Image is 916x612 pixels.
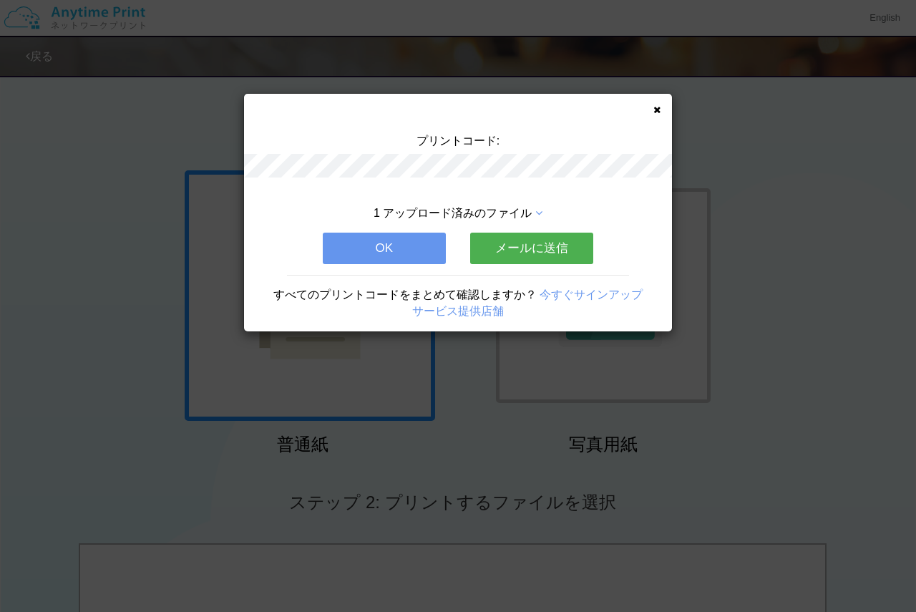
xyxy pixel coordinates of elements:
[323,233,446,264] button: OK
[412,305,504,317] a: サービス提供店舗
[416,135,500,147] span: プリントコード:
[273,288,537,301] span: すべてのプリントコードをまとめて確認しますか？
[470,233,593,264] button: メールに送信
[540,288,643,301] a: 今すぐサインアップ
[374,207,532,219] span: 1 アップロード済みのファイル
